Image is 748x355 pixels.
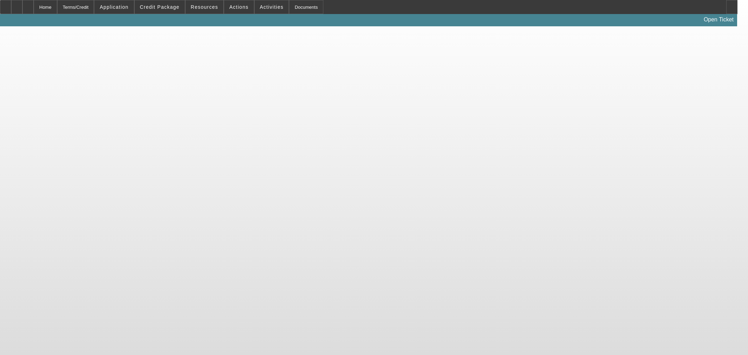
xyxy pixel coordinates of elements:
a: Open Ticket [701,14,736,26]
button: Application [94,0,134,14]
button: Activities [255,0,289,14]
button: Resources [186,0,223,14]
span: Activities [260,4,284,10]
button: Credit Package [135,0,185,14]
span: Resources [191,4,218,10]
span: Actions [229,4,249,10]
span: Application [100,4,128,10]
span: Credit Package [140,4,180,10]
button: Actions [224,0,254,14]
